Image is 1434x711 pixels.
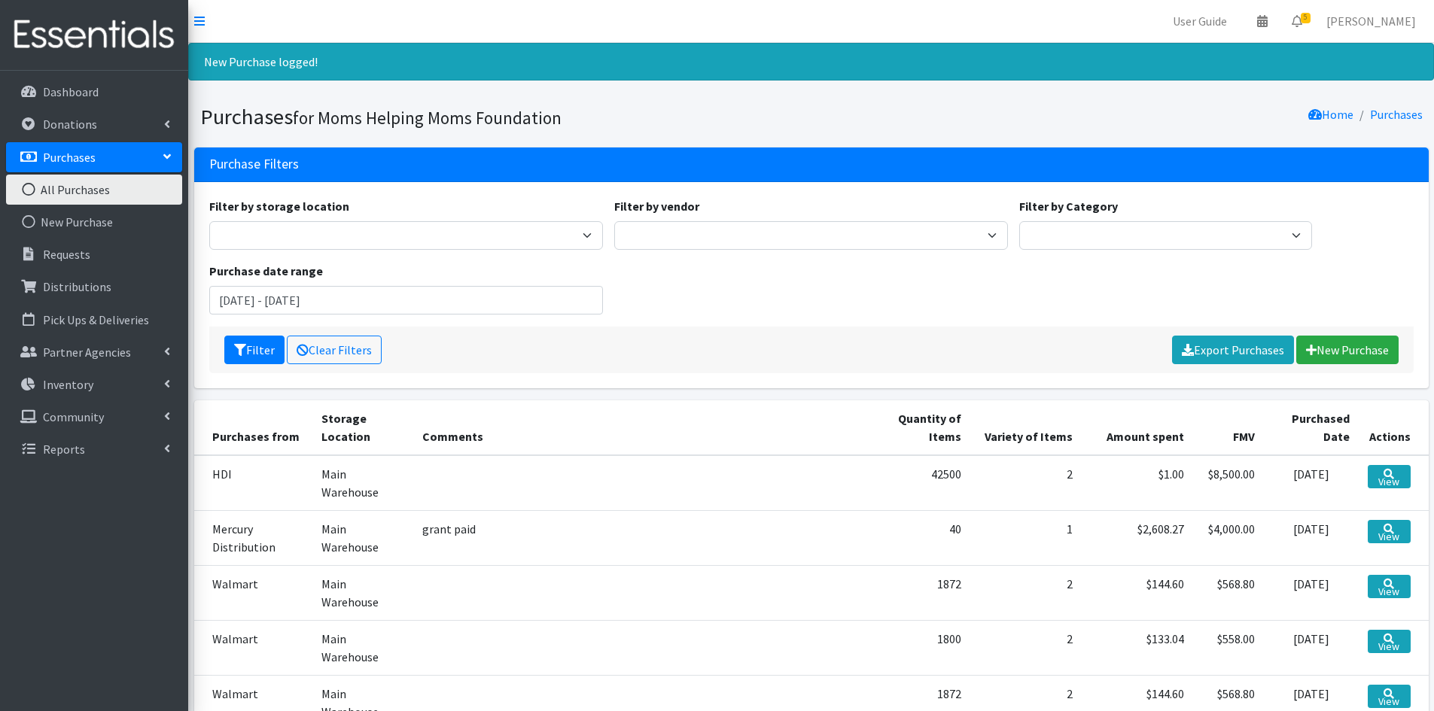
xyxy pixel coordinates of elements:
td: Main Warehouse [312,620,413,675]
a: Purchases [1370,107,1423,122]
a: View [1368,465,1410,488]
td: 2 [970,620,1082,675]
a: Requests [6,239,182,269]
p: Donations [43,117,97,132]
label: Purchase date range [209,262,323,280]
a: New Purchase [1296,336,1399,364]
p: Partner Agencies [43,345,131,360]
a: View [1368,520,1410,543]
td: [DATE] [1264,510,1359,565]
th: Comments [413,400,872,455]
h3: Purchase Filters [209,156,299,172]
td: [DATE] [1264,455,1359,511]
label: Filter by vendor [614,197,699,215]
td: 1 [970,510,1082,565]
a: View [1368,630,1410,653]
a: Inventory [6,369,182,400]
a: Donations [6,109,182,139]
button: Filter [224,336,285,364]
td: [DATE] [1264,565,1359,620]
td: Walmart [194,565,312,620]
th: Quantity of Items [872,400,970,455]
a: View [1368,575,1410,598]
a: Community [6,402,182,432]
label: Filter by Category [1019,197,1118,215]
a: Distributions [6,272,182,302]
div: New Purchase logged! [188,43,1434,81]
p: Community [43,409,104,424]
td: $133.04 [1082,620,1193,675]
a: Partner Agencies [6,337,182,367]
th: FMV [1193,400,1264,455]
a: New Purchase [6,207,182,237]
a: Home [1308,107,1353,122]
a: All Purchases [6,175,182,205]
a: View [1368,685,1410,708]
td: 1872 [872,565,970,620]
small: for Moms Helping Moms Foundation [293,107,562,129]
a: 5 [1280,6,1314,36]
label: Filter by storage location [209,197,349,215]
th: Purchased Date [1264,400,1359,455]
td: Main Warehouse [312,510,413,565]
p: Requests [43,247,90,262]
span: 5 [1301,13,1311,23]
td: Main Warehouse [312,565,413,620]
th: Storage Location [312,400,413,455]
th: Amount spent [1082,400,1193,455]
td: HDI [194,455,312,511]
th: Variety of Items [970,400,1082,455]
td: 2 [970,565,1082,620]
td: Mercury Distribution [194,510,312,565]
th: Actions [1359,400,1428,455]
td: 1800 [872,620,970,675]
p: Pick Ups & Deliveries [43,312,149,327]
p: Inventory [43,377,93,392]
td: $4,000.00 [1193,510,1264,565]
input: January 1, 2011 - December 31, 2011 [209,286,603,314]
td: $144.60 [1082,565,1193,620]
td: $1.00 [1082,455,1193,511]
p: Distributions [43,279,111,294]
a: [PERSON_NAME] [1314,6,1428,36]
a: User Guide [1161,6,1239,36]
td: $2,608.27 [1082,510,1193,565]
a: Purchases [6,142,182,172]
a: Clear Filters [287,336,382,364]
h1: Purchases [200,104,806,130]
td: 42500 [872,455,970,511]
td: 40 [872,510,970,565]
td: $568.80 [1193,565,1264,620]
p: Purchases [43,150,96,165]
td: $558.00 [1193,620,1264,675]
td: [DATE] [1264,620,1359,675]
td: $8,500.00 [1193,455,1264,511]
img: HumanEssentials [6,10,182,60]
p: Dashboard [43,84,99,99]
th: Purchases from [194,400,312,455]
td: Main Warehouse [312,455,413,511]
td: 2 [970,455,1082,511]
a: Export Purchases [1172,336,1294,364]
td: Walmart [194,620,312,675]
a: Dashboard [6,77,182,107]
p: Reports [43,442,85,457]
td: grant paid [413,510,872,565]
a: Pick Ups & Deliveries [6,305,182,335]
a: Reports [6,434,182,464]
